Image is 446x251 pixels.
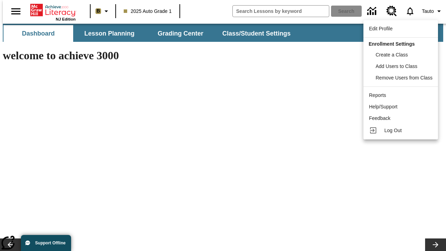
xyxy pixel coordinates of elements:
[376,75,432,81] span: Remove Users from Class
[376,52,408,58] span: Create a Class
[376,63,417,69] span: Add Users to Class
[369,41,415,47] span: Enrollment Settings
[369,26,393,31] span: Edit Profile
[369,104,398,109] span: Help/Support
[369,115,390,121] span: Feedback
[384,128,402,133] span: Log Out
[369,92,386,98] span: Reports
